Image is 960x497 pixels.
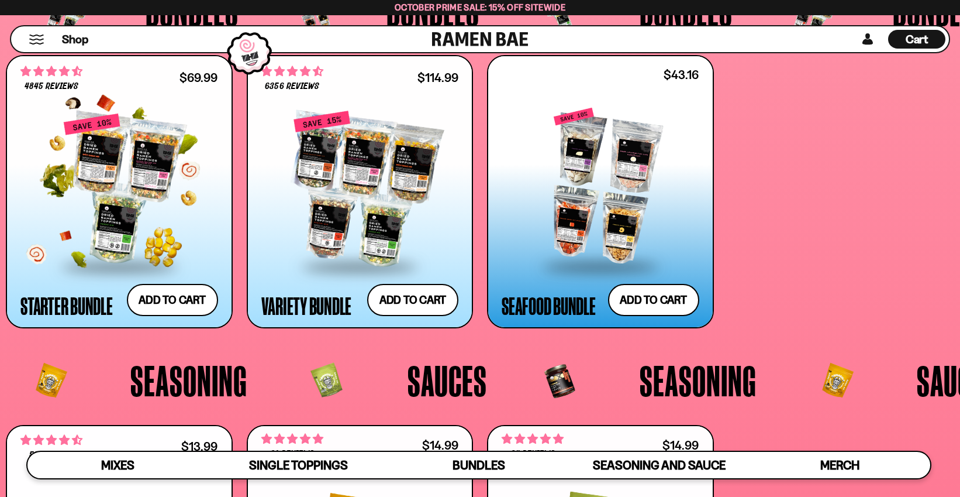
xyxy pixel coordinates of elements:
div: $69.99 [179,72,217,83]
span: Bundles [453,458,505,472]
span: Seasoning [130,359,247,402]
div: $43.16 [664,69,699,80]
a: Shop [62,30,88,49]
div: $14.99 [662,440,699,451]
button: Mobile Menu Trigger [29,35,44,44]
span: Seasoning [640,359,757,402]
div: $14.99 [422,440,458,451]
span: 4.84 stars [261,431,323,447]
a: Single Toppings [208,452,389,478]
div: $13.99 [181,441,217,452]
span: October Prime Sale: 15% off Sitewide [395,2,565,13]
span: 4.63 stars [261,64,323,79]
div: Variety Bundle [261,295,352,316]
span: Merch [820,458,859,472]
div: Starter Bundle [20,295,113,316]
span: 34 reviews [510,450,555,459]
span: Sauces [408,359,487,402]
div: Seafood Bundle [502,295,596,316]
span: 52 reviews [29,451,74,460]
span: Cart [906,32,928,46]
button: Add to cart [608,284,699,316]
a: 4.63 stars 6356 reviews $114.99 Variety Bundle Add to cart [247,55,474,328]
div: $114.99 [417,72,458,83]
span: 6356 reviews [265,82,319,91]
span: Single Toppings [249,458,348,472]
a: Merch [750,452,930,478]
span: 61 reviews [270,450,313,459]
span: 5.00 stars [502,431,564,447]
button: Add to cart [367,284,458,316]
a: Bundles [389,452,569,478]
div: Cart [888,26,945,52]
span: Mixes [101,458,134,472]
a: Mixes [27,452,208,478]
span: 4845 reviews [25,82,78,91]
button: Add to cart [127,284,218,316]
a: 4.71 stars 4845 reviews $69.99 Starter Bundle Add to cart [6,55,233,328]
span: Seasoning and Sauce [593,458,726,472]
a: $43.16 Seafood Bundle Add to cart [487,55,714,328]
span: 4.71 stars [20,64,82,79]
a: Seasoning and Sauce [569,452,750,478]
span: 4.71 stars [20,433,82,448]
span: Shop [62,32,88,47]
